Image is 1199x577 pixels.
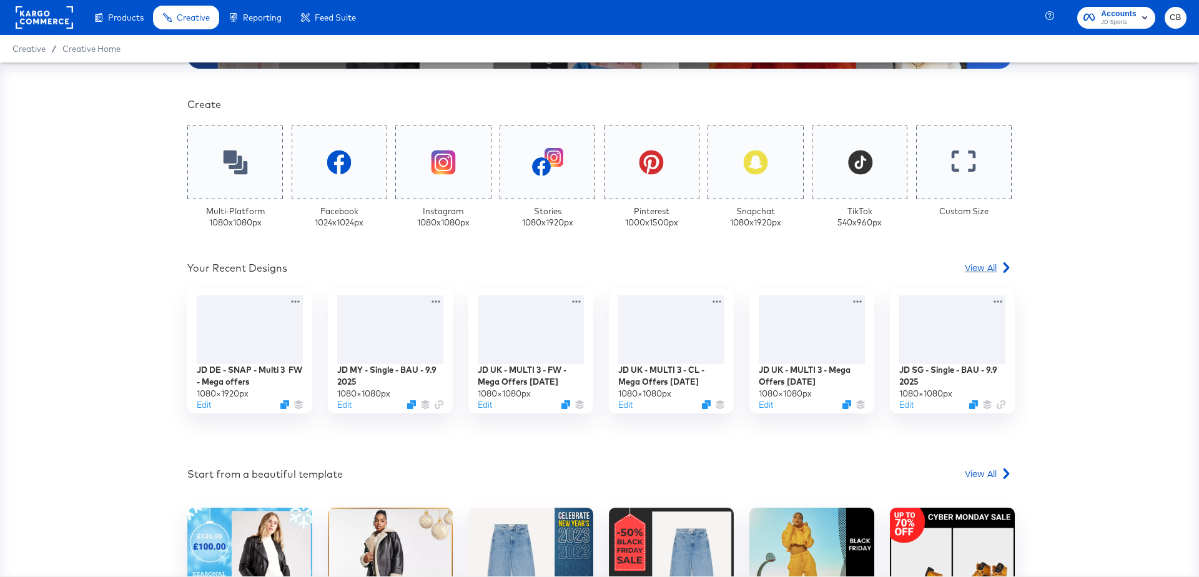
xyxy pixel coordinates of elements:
div: JD UK - MULTI 3 - CL - Mega Offers [DATE]1080×1080pxEditDuplicate [609,288,734,413]
div: 1080 × 1080 px [899,388,952,400]
span: / [46,44,62,54]
span: Accounts [1101,7,1137,21]
svg: Duplicate [407,400,416,409]
div: Multi-Platform 1080 x 1080 px [206,205,265,229]
button: CB [1165,7,1187,29]
div: 1080 × 1080 px [759,388,812,400]
span: CB [1170,11,1182,25]
button: Edit [197,399,211,411]
span: Creative [12,44,46,54]
svg: Link [435,400,443,409]
span: Products [108,12,144,22]
div: Stories 1080 x 1920 px [522,205,573,229]
span: View All [965,467,997,480]
div: Pinterest 1000 x 1500 px [625,205,678,229]
div: Create [187,97,1012,112]
button: Edit [618,399,633,411]
div: 1080 × 1080 px [337,388,390,400]
div: JD SG - Single - BAU - 9.9 2025 [899,364,1005,387]
span: Feed Suite [315,12,356,22]
div: JD UK - MULTI 3 - Mega Offers [DATE]1080×1080pxEditDuplicate [749,288,874,413]
svg: Duplicate [969,400,978,409]
svg: Duplicate [842,400,851,409]
svg: Duplicate [280,400,289,409]
div: JD SG - Single - BAU - 9.9 20251080×1080pxEditDuplicate [890,288,1015,413]
button: AccountsJD Sports [1077,7,1155,29]
a: Creative Home [62,44,121,54]
span: Reporting [243,12,282,22]
div: Start from a beautiful template [187,467,343,481]
div: Your Recent Designs [187,261,287,275]
button: Edit [478,399,492,411]
button: Edit [759,399,773,411]
button: Edit [899,399,914,411]
a: View All [965,261,1012,279]
div: JD MY - Single - BAU - 9.9 2025 [337,364,443,387]
div: JD UK - MULTI 3 - Mega Offers [DATE] [759,364,865,387]
span: View All [965,261,997,274]
div: JD DE - SNAP - Multi 3 FW - Mega offers [197,364,303,387]
svg: Duplicate [561,400,570,409]
div: 1080 × 1080 px [618,388,671,400]
div: JD UK - MULTI 3 - CL - Mega Offers [DATE] [618,364,724,387]
span: Creative [177,12,210,22]
a: View All [965,467,1012,485]
div: JD DE - SNAP - Multi 3 FW - Mega offers1080×1920pxEditDuplicate [187,288,312,413]
button: Edit [337,399,352,411]
div: 1080 × 1080 px [478,388,531,400]
div: JD UK - MULTI 3 - FW - Mega Offers [DATE] [478,364,584,387]
svg: Link [997,400,1005,409]
svg: Duplicate [702,400,711,409]
div: Snapchat 1080 x 1920 px [730,205,781,229]
div: Custom Size [939,205,989,217]
span: JD Sports [1101,17,1137,27]
div: Instagram 1080 x 1080 px [417,205,470,229]
div: JD UK - MULTI 3 - FW - Mega Offers [DATE]1080×1080pxEditDuplicate [468,288,593,413]
div: JD MY - Single - BAU - 9.9 20251080×1080pxEditDuplicate [328,288,453,413]
div: Facebook 1024 x 1024 px [315,205,363,229]
div: 1080 × 1920 px [197,388,249,400]
div: TikTok 540 x 960 px [837,205,882,229]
